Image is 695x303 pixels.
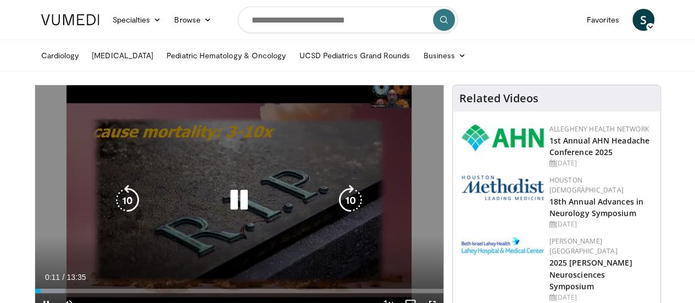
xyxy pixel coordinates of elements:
a: Houston [DEMOGRAPHIC_DATA] [549,175,624,195]
img: 628ffacf-ddeb-4409-8647-b4d1102df243.png.150x105_q85_autocrop_double_scale_upscale_version-0.2.png [462,124,544,151]
a: Favorites [580,9,626,31]
input: Search topics, interventions [238,7,458,33]
a: Browse [168,9,218,31]
a: Specialties [106,9,168,31]
a: 2025 [PERSON_NAME] Neurosciences Symposium [549,257,632,291]
a: S [632,9,654,31]
a: UCSD Pediatrics Grand Rounds [292,45,416,67]
h4: Related Videos [459,92,538,105]
a: Pediatric Hematology & Oncology [160,45,292,67]
span: 13:35 [66,273,86,282]
img: VuMedi Logo [41,14,99,25]
img: e7977282-282c-4444-820d-7cc2733560fd.jpg.150x105_q85_autocrop_double_scale_upscale_version-0.2.jpg [462,236,544,255]
div: [DATE] [549,158,652,168]
a: 1st Annual AHN Headache Conference 2025 [549,135,649,157]
div: [DATE] [549,219,652,229]
a: [PERSON_NAME][GEOGRAPHIC_DATA] [549,236,618,256]
a: Allegheny Health Network [549,124,649,134]
a: [MEDICAL_DATA] [85,45,160,67]
img: 5e4488cc-e109-4a4e-9fd9-73bb9237ee91.png.150x105_q85_autocrop_double_scale_upscale_version-0.2.png [462,175,544,200]
span: / [63,273,65,282]
div: [DATE] [549,293,652,302]
a: Cardiology [35,45,86,67]
a: Business [416,45,472,67]
span: 0:11 [45,273,60,282]
div: Progress Bar [35,289,443,293]
a: 18th Annual Advances in Neurology Symposium [549,196,643,218]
